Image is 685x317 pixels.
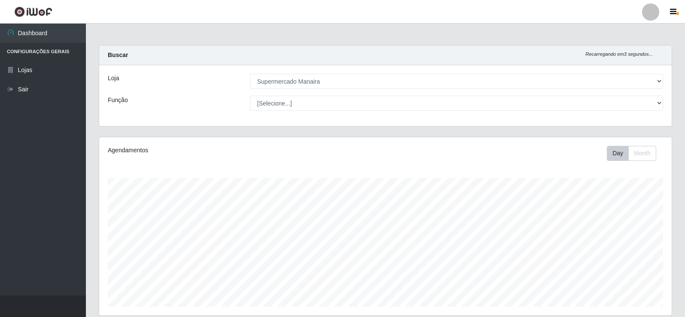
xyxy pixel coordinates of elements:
[585,51,653,57] i: Recarregando em 3 segundos...
[628,146,656,161] button: Month
[108,51,128,58] strong: Buscar
[14,6,52,17] img: CoreUI Logo
[607,146,629,161] button: Day
[108,96,128,105] label: Função
[108,146,332,155] div: Agendamentos
[607,146,656,161] div: First group
[607,146,663,161] div: Toolbar with button groups
[108,74,119,83] label: Loja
